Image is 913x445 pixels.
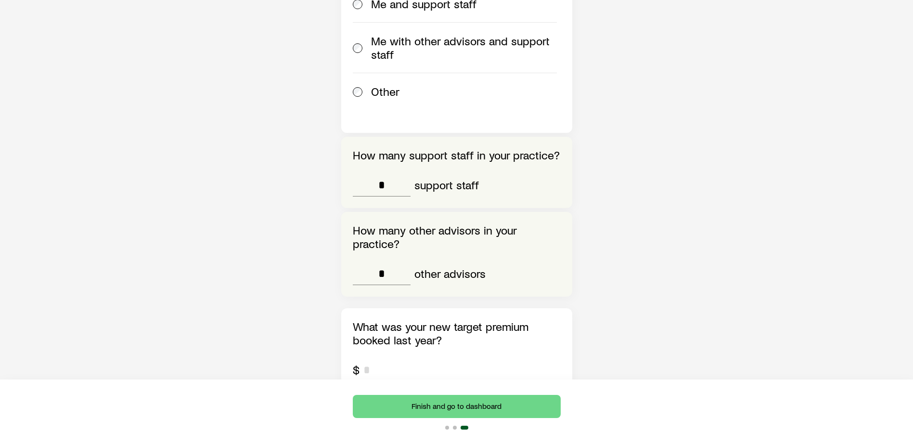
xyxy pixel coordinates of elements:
[353,395,561,418] button: Finish and go to dashboard
[371,34,557,61] span: Me with other advisors and support staff
[353,320,561,347] p: What was your new target premium booked last year?
[353,148,561,162] p: How many support staff in your practice?
[414,267,486,280] div: other advisors
[414,178,479,192] div: support staff
[353,43,362,53] input: Me with other advisors and support staff
[353,87,362,97] input: Other
[353,363,360,377] div: $
[371,85,399,98] span: Other
[353,223,561,250] p: How many other advisors in your practice?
